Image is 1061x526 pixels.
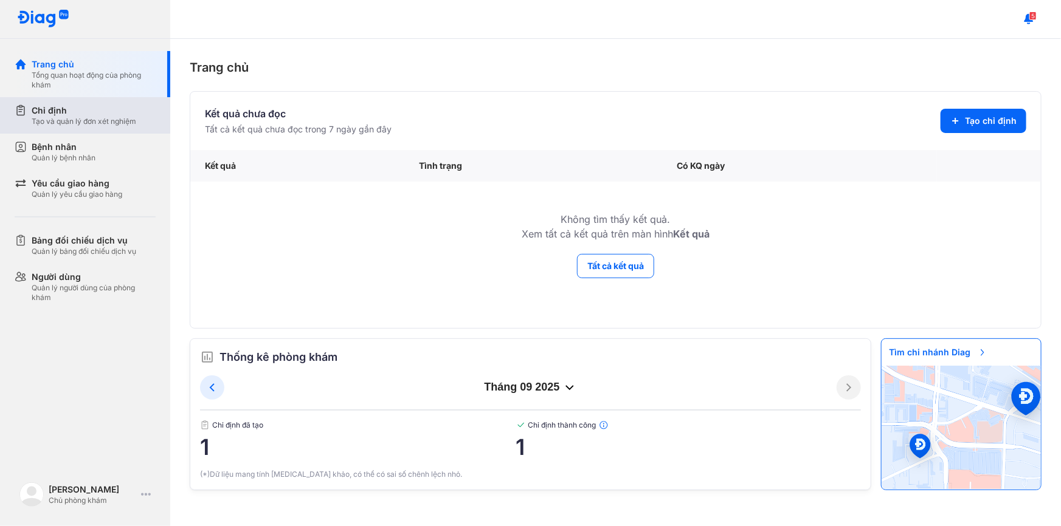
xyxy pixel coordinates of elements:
[200,420,516,430] span: Chỉ định đã tạo
[599,420,609,430] img: info.7e716105.svg
[965,115,1017,127] span: Tạo chỉ định
[49,496,136,505] div: Chủ phòng khám
[941,109,1026,133] button: Tạo chỉ định
[32,104,136,117] div: Chỉ định
[662,150,937,182] div: Có KQ ngày
[32,70,156,90] div: Tổng quan hoạt động của phòng khám
[205,106,392,121] div: Kết quả chưa đọc
[205,123,392,135] div: Tất cả kết quả chưa đọc trong 7 ngày gần đây
[219,349,337,366] span: Thống kê phòng khám
[49,483,136,496] div: [PERSON_NAME]
[17,10,69,29] img: logo
[32,271,156,283] div: Người dùng
[404,150,662,182] div: Tình trạng
[200,435,516,459] span: 1
[224,380,837,395] div: tháng 09 2025
[32,177,122,190] div: Yêu cầu giao hàng
[32,117,136,126] div: Tạo và quản lý đơn xét nghiệm
[200,420,210,430] img: document.50c4cfd0.svg
[32,234,136,247] div: Bảng đối chiếu dịch vụ
[32,247,136,256] div: Quản lý bảng đối chiếu dịch vụ
[32,153,95,163] div: Quản lý bệnh nhân
[190,182,1041,253] td: Không tìm thấy kết quả. Xem tất cả kết quả trên màn hình
[190,58,1042,77] div: Trang chủ
[516,420,526,430] img: checked-green.01cc79e0.svg
[200,469,861,480] div: (*)Dữ liệu mang tính [MEDICAL_DATA] khảo, có thể có sai số chênh lệch nhỏ.
[516,435,862,459] span: 1
[882,339,995,366] span: Tìm chi nhánh Diag
[577,254,654,278] button: Tất cả kết quả
[516,420,862,430] span: Chỉ định thành công
[32,283,156,302] div: Quản lý người dùng của phòng khám
[200,350,215,364] img: order.5a6da16c.svg
[190,150,404,182] div: Kết quả
[32,141,95,153] div: Bệnh nhân
[32,58,156,70] div: Trang chủ
[32,190,122,199] div: Quản lý yêu cầu giao hàng
[1029,12,1037,20] span: 5
[19,482,44,507] img: logo
[673,228,710,240] b: Kết quả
